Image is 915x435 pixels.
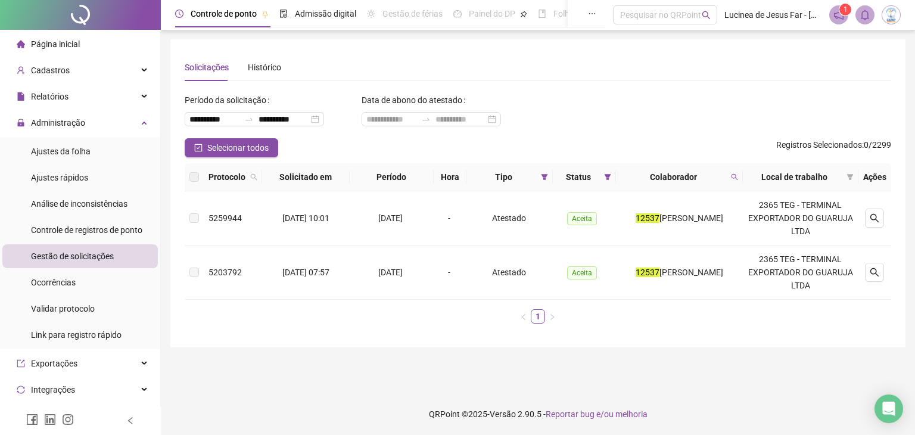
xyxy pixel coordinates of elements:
footer: QRPoint © 2025 - 2.90.5 - [161,393,915,435]
li: 1 [531,309,545,324]
sup: 1 [839,4,851,15]
span: clock-circle [175,10,183,18]
span: search [731,173,738,181]
span: Protocolo [208,170,245,184]
span: Ocorrências [31,278,76,287]
span: 5203792 [208,268,242,277]
span: [DATE] 10:01 [282,213,329,223]
span: file-done [279,10,288,18]
span: dashboard [453,10,462,18]
span: [PERSON_NAME] [659,268,723,277]
li: Próxima página [545,309,559,324]
span: Aceita [567,212,597,225]
span: Atestado [492,268,526,277]
span: sync [17,386,25,394]
span: search [248,168,260,186]
span: filter [604,173,611,181]
span: to [421,114,431,124]
span: [PERSON_NAME] [659,213,723,223]
span: search [870,268,879,277]
span: Selecionar todos [207,141,269,154]
span: filter [602,168,614,186]
span: search [729,168,740,186]
span: bell [860,10,870,20]
mark: 12537 [636,268,659,277]
span: swap-right [244,114,254,124]
div: Histórico [248,61,281,74]
mark: 12537 [636,213,659,223]
span: 5259944 [208,213,242,223]
span: Aceita [567,266,597,279]
span: facebook [26,414,38,425]
th: Período [350,163,434,191]
span: filter [539,168,550,186]
span: Ajustes da folha [31,147,91,156]
button: right [545,309,559,324]
div: Solicitações [185,61,229,74]
span: Página inicial [31,39,80,49]
span: Integrações [31,385,75,394]
span: filter [846,173,854,181]
span: Folha de pagamento [553,9,630,18]
span: user-add [17,66,25,74]
span: Registros Selecionados [776,140,862,150]
span: [DATE] [378,213,403,223]
span: Local de trabalho [748,170,842,184]
span: Administração [31,118,85,128]
span: - [448,268,450,277]
span: book [538,10,546,18]
span: Admissão digital [295,9,356,18]
a: 1 [531,310,544,323]
span: Análise de inconsistências [31,199,127,209]
li: Página anterior [516,309,531,324]
button: Selecionar todos [185,138,278,157]
span: linkedin [44,414,56,425]
span: 1 [844,5,848,14]
span: [DATE] 07:57 [282,268,329,277]
span: to [244,114,254,124]
span: Gestão de solicitações [31,251,114,261]
span: Exportações [31,359,77,368]
span: file [17,92,25,101]
span: : 0 / 2299 [776,138,891,157]
th: Hora [434,163,466,191]
span: Versão [490,409,516,419]
span: [DATE] [378,268,403,277]
span: Tipo [471,170,536,184]
span: sun [367,10,375,18]
div: Ações [863,170,886,184]
span: Cadastros [31,66,70,75]
button: left [516,309,531,324]
span: pushpin [262,11,269,18]
td: 2365 TEG - TERMINAL EXPORTADOR DO GUARUJA LTDA [743,191,858,246]
span: pushpin [520,11,527,18]
span: check-square [194,144,203,152]
span: Lucinea de Jesus Far - [GEOGRAPHIC_DATA] [724,8,822,21]
span: filter [541,173,548,181]
span: swap-right [421,114,431,124]
span: notification [833,10,844,20]
span: search [870,213,879,223]
span: home [17,40,25,48]
span: Controle de registros de ponto [31,225,142,235]
span: Controle de ponto [191,9,257,18]
label: Data de abono do atestado [362,91,470,110]
span: instagram [62,414,74,425]
span: - [448,213,450,223]
span: Relatórios [31,92,69,101]
span: Atestado [492,213,526,223]
span: lock [17,119,25,127]
span: Link para registro rápido [31,330,122,340]
span: Colaborador [621,170,726,184]
span: Ajustes rápidos [31,173,88,182]
span: Reportar bug e/ou melhoria [546,409,648,419]
th: Solicitado em [262,163,350,191]
span: left [520,313,527,321]
span: search [702,11,711,20]
span: Validar protocolo [31,304,95,313]
span: ellipsis [588,10,596,18]
span: Painel do DP [469,9,515,18]
div: Open Intercom Messenger [874,394,903,423]
span: filter [844,168,856,186]
span: export [17,359,25,368]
